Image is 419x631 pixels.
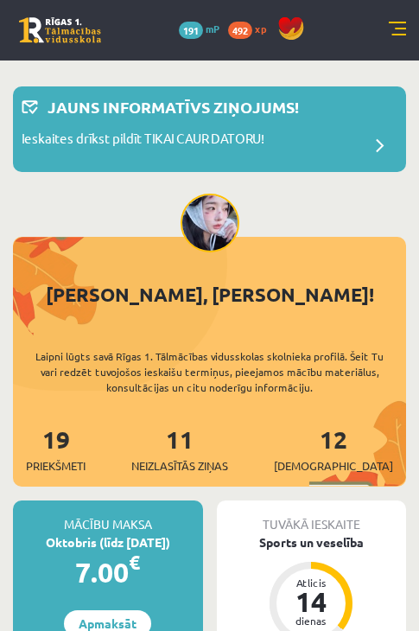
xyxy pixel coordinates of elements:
[22,129,264,153] p: Ieskaites drīkst pildīt TIKAI CAUR DATORU!
[217,533,407,551] div: Sports un veselība
[48,95,299,118] p: Jauns informatīvs ziņojums!
[13,551,203,593] div: 7.00
[274,424,393,475] a: 12[DEMOGRAPHIC_DATA]
[19,17,101,43] a: Rīgas 1. Tālmācības vidusskola
[285,588,337,615] div: 14
[13,280,406,309] div: [PERSON_NAME], [PERSON_NAME]!
[26,424,86,475] a: 19Priekšmeti
[129,550,140,575] span: €
[217,500,407,533] div: Tuvākā ieskaite
[274,457,393,475] span: [DEMOGRAPHIC_DATA]
[13,533,203,551] div: Oktobris (līdz [DATE])
[181,194,239,252] img: Viktorija Iļjina
[26,457,86,475] span: Priekšmeti
[131,457,228,475] span: Neizlasītās ziņas
[255,22,266,35] span: xp
[285,577,337,588] div: Atlicis
[13,500,203,533] div: Mācību maksa
[228,22,252,39] span: 492
[13,348,406,395] div: Laipni lūgts savā Rīgas 1. Tālmācības vidusskolas skolnieka profilā. Šeit Tu vari redzēt tuvojošo...
[131,424,228,475] a: 11Neizlasītās ziņas
[228,22,275,35] a: 492 xp
[22,95,397,163] a: Jauns informatīvs ziņojums! Ieskaites drīkst pildīt TIKAI CAUR DATORU!
[285,615,337,626] div: dienas
[179,22,203,39] span: 191
[206,22,219,35] span: mP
